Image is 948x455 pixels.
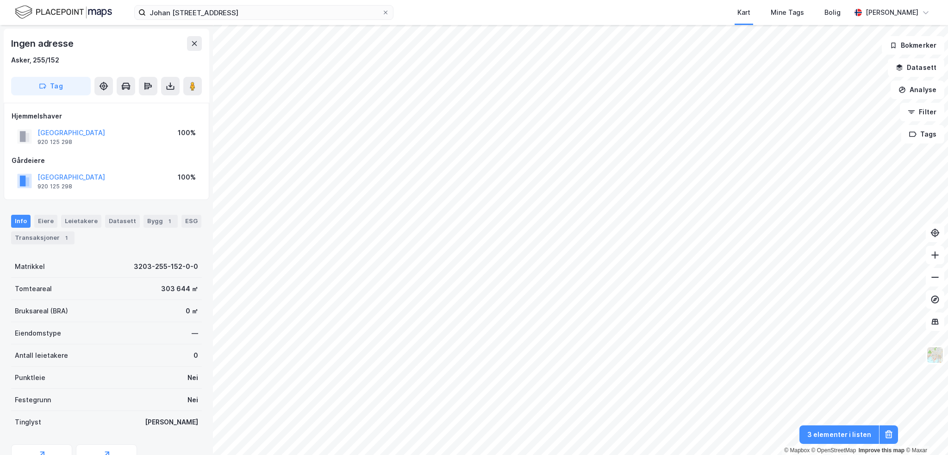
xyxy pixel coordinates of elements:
div: Bruksareal (BRA) [15,305,68,317]
div: Info [11,215,31,228]
div: Kontrollprogram for chat [902,411,948,455]
a: OpenStreetMap [811,447,856,454]
button: Filter [900,103,944,121]
div: Antall leietakere [15,350,68,361]
div: Kart [737,7,750,18]
div: 0 ㎡ [186,305,198,317]
div: [PERSON_NAME] [145,417,198,428]
div: — [192,328,198,339]
div: 920 125 298 [37,183,72,190]
div: Transaksjoner [11,231,75,244]
div: Hjemmelshaver [12,111,201,122]
div: Asker, 255/152 [11,55,59,66]
div: [PERSON_NAME] [866,7,918,18]
div: 1 [165,217,174,226]
div: Bolig [824,7,841,18]
div: 100% [178,172,196,183]
img: Z [926,346,944,364]
button: Tags [901,125,944,143]
a: Mapbox [784,447,810,454]
div: 3203-255-152-0-0 [134,261,198,272]
iframe: Chat Widget [902,411,948,455]
div: Punktleie [15,372,45,383]
div: Tomteareal [15,283,52,294]
button: Analyse [891,81,944,99]
div: Matrikkel [15,261,45,272]
div: ESG [181,215,201,228]
div: 0 [193,350,198,361]
button: Bokmerker [882,36,944,55]
div: Tinglyst [15,417,41,428]
div: 100% [178,127,196,138]
div: 920 125 298 [37,138,72,146]
div: Eiere [34,215,57,228]
div: Eiendomstype [15,328,61,339]
button: Tag [11,77,91,95]
input: Søk på adresse, matrikkel, gårdeiere, leietakere eller personer [146,6,382,19]
div: Gårdeiere [12,155,201,166]
div: Datasett [105,215,140,228]
div: Festegrunn [15,394,51,405]
div: Nei [187,394,198,405]
div: Nei [187,372,198,383]
div: 1 [62,233,71,243]
button: Datasett [888,58,944,77]
div: Leietakere [61,215,101,228]
div: Bygg [143,215,178,228]
div: Mine Tags [771,7,804,18]
div: Ingen adresse [11,36,75,51]
a: Improve this map [859,447,904,454]
img: logo.f888ab2527a4732fd821a326f86c7f29.svg [15,4,112,20]
button: 3 elementer i listen [799,425,879,444]
div: 303 644 ㎡ [161,283,198,294]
